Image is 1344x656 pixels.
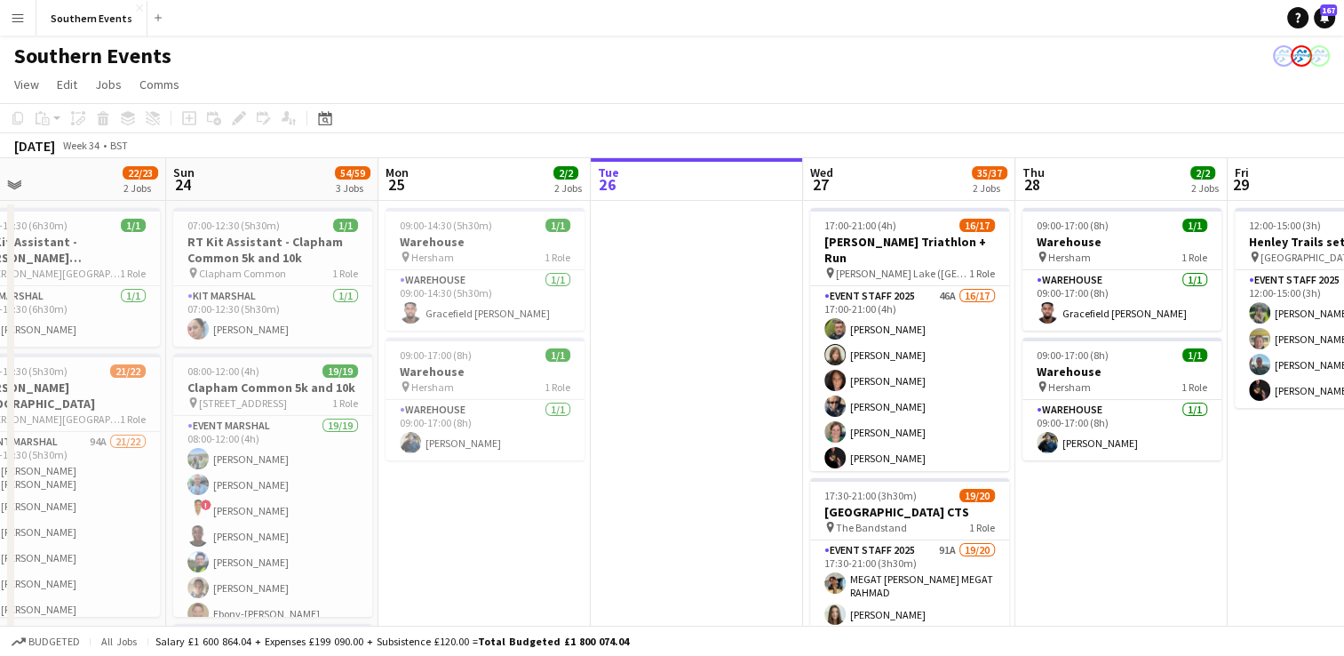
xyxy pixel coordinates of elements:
span: Budgeted [28,636,80,648]
span: Jobs [95,76,122,92]
span: 167 [1320,4,1337,16]
span: View [14,76,39,92]
span: Total Budgeted £1 800 074.04 [478,635,629,648]
a: Edit [50,73,84,96]
button: Southern Events [36,1,147,36]
h1: Southern Events [14,43,171,69]
a: Jobs [88,73,129,96]
app-user-avatar: RunThrough Events [1273,45,1294,67]
app-user-avatar: RunThrough Events [1308,45,1330,67]
button: Budgeted [9,632,83,652]
div: Salary £1 600 864.04 + Expenses £199 090.00 + Subsistence £120.00 = [155,635,629,648]
span: Comms [139,76,179,92]
div: BST [110,139,128,152]
a: View [7,73,46,96]
div: [DATE] [14,137,55,155]
app-user-avatar: RunThrough Events [1291,45,1312,67]
a: 167 [1314,7,1335,28]
a: Comms [132,73,187,96]
span: All jobs [98,635,140,648]
span: Edit [57,76,77,92]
